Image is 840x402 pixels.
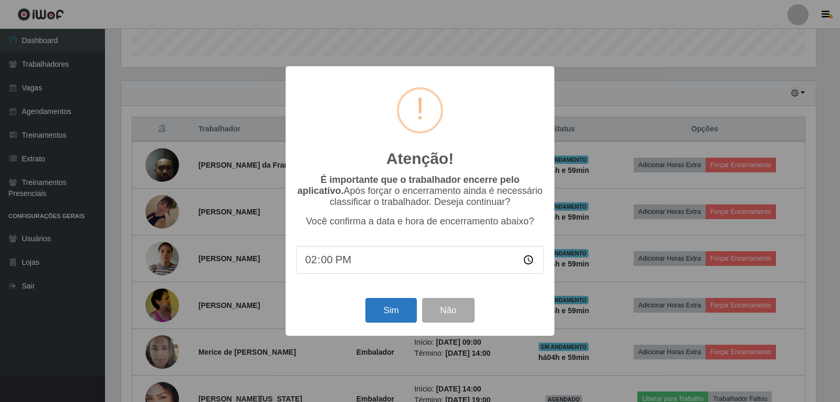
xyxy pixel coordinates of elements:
[296,216,544,227] p: Você confirma a data e hora de encerramento abaixo?
[365,298,416,323] button: Sim
[297,174,519,196] b: É importante que o trabalhador encerre pelo aplicativo.
[296,174,544,208] p: Após forçar o encerramento ainda é necessário classificar o trabalhador. Deseja continuar?
[422,298,474,323] button: Não
[386,149,454,168] h2: Atenção!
